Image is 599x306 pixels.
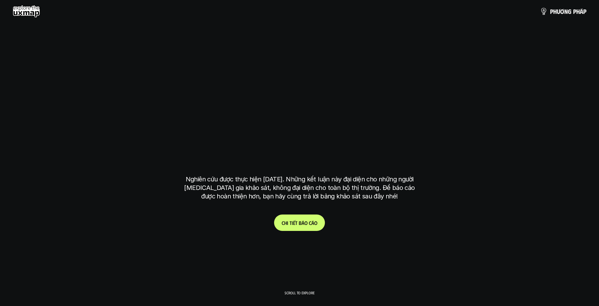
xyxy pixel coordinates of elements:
[560,8,564,15] span: ơ
[292,220,293,226] span: i
[550,8,553,15] span: p
[187,135,412,161] h1: tại [GEOGRAPHIC_DATA]
[302,220,304,226] span: á
[311,220,314,226] span: á
[573,8,576,15] span: p
[564,8,568,15] span: n
[285,291,314,295] p: Scroll to explore
[309,220,311,226] span: c
[580,8,583,15] span: á
[568,8,572,15] span: g
[299,220,302,226] span: b
[314,220,317,226] span: o
[583,8,586,15] span: p
[282,220,284,226] span: C
[304,220,308,226] span: o
[278,69,326,77] h6: Kết quả nghiên cứu
[287,220,288,226] span: i
[540,5,586,18] a: phươngpháp
[295,220,297,226] span: t
[576,8,580,15] span: h
[293,220,295,226] span: ế
[557,8,560,15] span: ư
[290,220,292,226] span: t
[284,220,287,226] span: h
[181,175,418,201] p: Nghiên cứu được thực hiện [DATE]. Những kết luận này đại diện cho những người [MEDICAL_DATA] gia ...
[553,8,557,15] span: h
[184,85,415,111] h1: phạm vi công việc của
